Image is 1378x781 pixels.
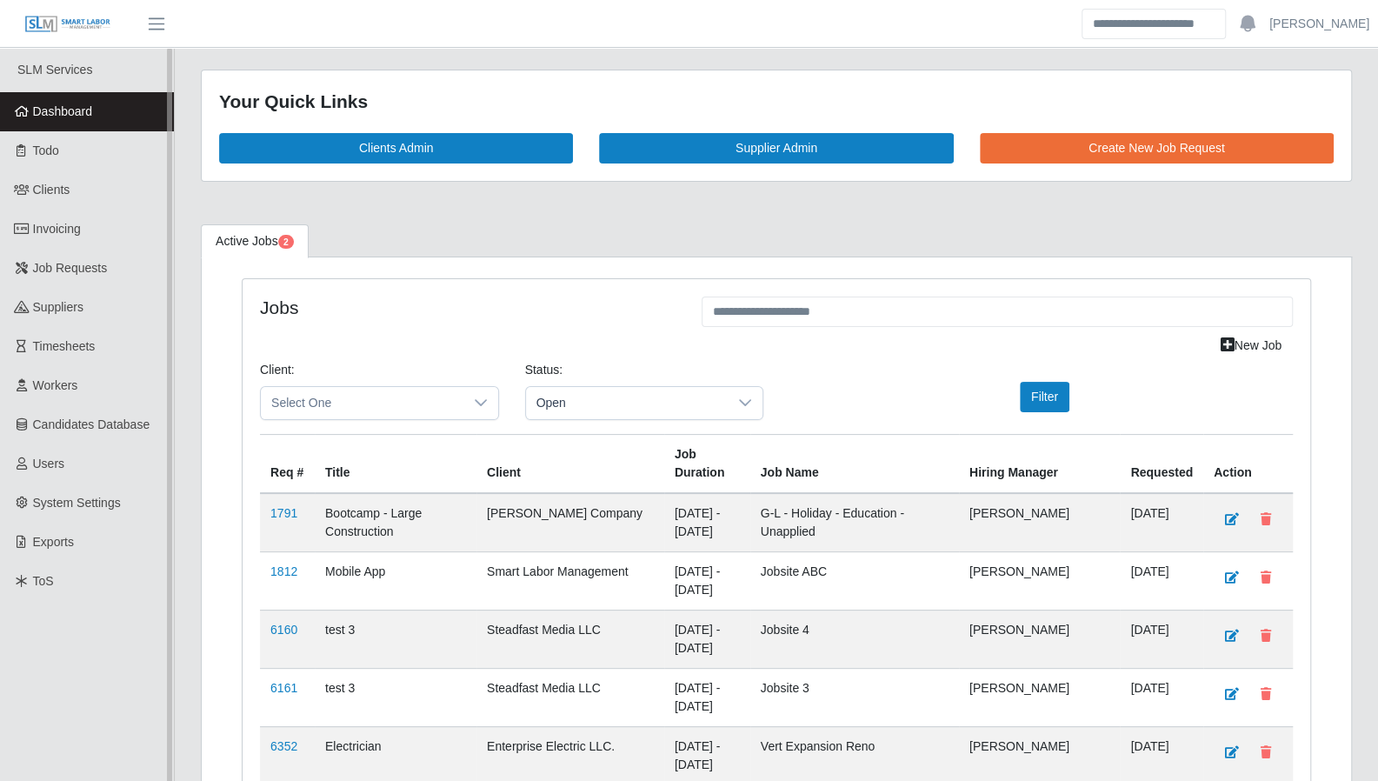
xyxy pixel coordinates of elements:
[959,434,1121,493] th: Hiring Manager
[278,235,294,249] span: Pending Jobs
[1120,668,1203,726] td: [DATE]
[33,144,59,157] span: Todo
[24,15,111,34] img: SLM Logo
[260,434,315,493] th: Req #
[1120,610,1203,668] td: [DATE]
[476,434,664,493] th: Client
[664,434,750,493] th: Job Duration
[260,297,676,318] h4: Jobs
[315,551,476,610] td: Mobile App
[33,300,83,314] span: Suppliers
[270,564,297,578] a: 1812
[219,88,1334,116] div: Your Quick Links
[17,63,92,77] span: SLM Services
[33,574,54,588] span: ToS
[33,535,74,549] span: Exports
[315,493,476,552] td: Bootcamp - Large Construction
[261,387,463,419] span: Select One
[476,668,664,726] td: Steadfast Media LLC
[664,610,750,668] td: [DATE] - [DATE]
[664,493,750,552] td: [DATE] - [DATE]
[750,551,959,610] td: Jobsite ABC
[1209,330,1293,361] a: New Job
[476,493,664,552] td: [PERSON_NAME] Company
[959,551,1121,610] td: [PERSON_NAME]
[33,261,108,275] span: Job Requests
[33,104,93,118] span: Dashboard
[599,133,953,164] a: Supplier Admin
[750,610,959,668] td: Jobsite 4
[33,417,150,431] span: Candidates Database
[1082,9,1226,39] input: Search
[750,493,959,552] td: G-L - Holiday - Education - Unapplied
[270,681,297,695] a: 6161
[33,339,96,353] span: Timesheets
[750,434,959,493] th: Job Name
[219,133,573,164] a: Clients Admin
[33,222,81,236] span: Invoicing
[664,551,750,610] td: [DATE] - [DATE]
[1020,382,1069,412] button: Filter
[201,224,309,258] a: Active Jobs
[525,361,563,379] label: Status:
[980,133,1334,164] a: Create New Job Request
[476,610,664,668] td: Steadfast Media LLC
[315,434,476,493] th: Title
[1203,434,1293,493] th: Action
[260,361,295,379] label: Client:
[315,610,476,668] td: test 3
[1120,551,1203,610] td: [DATE]
[1269,15,1369,33] a: [PERSON_NAME]
[959,493,1121,552] td: [PERSON_NAME]
[526,387,729,419] span: Open
[315,668,476,726] td: test 3
[664,668,750,726] td: [DATE] - [DATE]
[959,610,1121,668] td: [PERSON_NAME]
[1120,434,1203,493] th: Requested
[476,551,664,610] td: Smart Labor Management
[270,739,297,753] a: 6352
[33,457,65,471] span: Users
[33,183,70,197] span: Clients
[33,496,121,510] span: System Settings
[270,623,297,637] a: 6160
[1120,493,1203,552] td: [DATE]
[270,506,297,520] a: 1791
[750,668,959,726] td: Jobsite 3
[33,378,78,392] span: Workers
[959,668,1121,726] td: [PERSON_NAME]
